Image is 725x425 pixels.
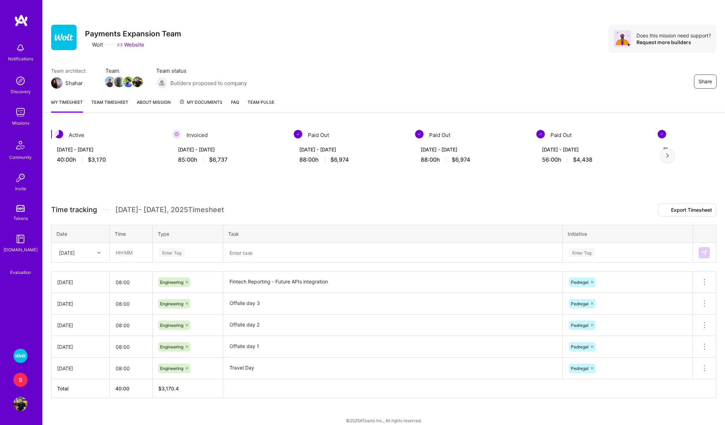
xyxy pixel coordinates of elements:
[10,269,31,276] div: Evaluation
[13,232,28,246] img: guide book
[172,130,285,140] div: Invoiced
[571,323,589,328] span: Pedregal
[170,79,247,87] span: Builders proposed to company
[110,337,152,356] input: HH:MM
[224,337,562,357] textarea: Offsite day 1
[160,366,183,371] span: Engineering
[57,146,158,153] div: [DATE] - [DATE]
[105,67,142,74] span: Team
[663,208,668,213] i: icon Download
[421,156,522,163] div: 88:00 h
[571,366,589,371] span: Pedregal
[421,146,522,153] div: [DATE] - [DATE]
[115,76,124,88] a: Team Member Avatar
[57,343,104,351] div: [DATE]
[666,153,669,158] img: right
[658,130,666,138] img: Paid Out
[8,55,33,62] div: Notifications
[699,78,712,85] span: Share
[110,316,152,335] input: HH:MM
[542,146,644,153] div: [DATE] - [DATE]
[85,41,103,48] div: Wolt
[13,105,28,119] img: teamwork
[160,323,183,328] span: Engineering
[571,301,589,306] span: Pedregal
[536,130,649,140] div: Paid Out
[57,322,104,329] div: [DATE]
[209,156,227,163] span: $6,737
[12,373,29,387] a: S
[160,301,183,306] span: Engineering
[12,137,29,154] img: Community
[51,77,62,89] img: Team Architect
[110,273,152,292] input: HH:MM
[57,279,104,286] div: [DATE]
[160,280,183,285] span: Engineering
[248,98,274,113] a: Team Pulse
[51,379,110,398] th: Total
[4,246,38,253] div: [DOMAIN_NAME]
[16,205,25,212] img: tokens
[536,130,545,138] img: Paid Out
[110,294,152,313] input: HH:MM
[223,225,563,243] th: Task
[178,156,280,163] div: 85:00 h
[59,249,75,256] div: [DATE]
[51,98,83,113] a: My timesheet
[159,247,185,258] div: Enter Tag
[568,230,688,238] div: Initiative
[123,77,134,87] img: Team Member Avatar
[12,349,29,363] a: Wolt - Fintech: Payments Expansion Team
[51,205,97,214] span: Time tracking
[57,365,104,372] div: [DATE]
[132,77,143,87] img: Team Member Avatar
[694,74,717,89] button: Share
[569,247,595,258] div: Enter Tag
[124,76,133,88] a: Team Member Avatar
[137,98,171,113] a: About Mission
[15,185,26,192] div: Invite
[294,130,407,140] div: Paid Out
[57,300,104,307] div: [DATE]
[114,77,124,87] img: Team Member Avatar
[18,263,23,269] i: icon SelectionTeam
[13,41,28,55] img: bell
[9,154,32,161] div: Community
[13,171,28,185] img: Invite
[97,251,101,255] i: icon Chevron
[178,146,280,153] div: [DATE] - [DATE]
[299,146,401,153] div: [DATE] - [DATE]
[224,358,562,378] textarea: Travel Day
[85,29,181,38] h3: Payments Expansion Team
[110,359,152,378] input: HH:MM
[224,272,562,292] textarea: Fintech Reporting - Future APIs integration
[12,119,29,127] div: Missions
[636,39,711,46] div: Request more builders
[13,74,28,88] img: discovery
[51,67,91,74] span: Team architect
[110,379,153,398] th: 40:00
[115,205,224,214] span: [DATE] - [DATE] , 2025 Timesheet
[179,98,223,106] span: My Documents
[452,156,470,163] span: $6,974
[13,215,28,222] div: Tokens
[658,203,717,216] button: Export Timesheet
[13,373,28,387] div: S
[133,76,142,88] a: Team Member Avatar
[55,130,63,138] img: Active
[160,344,183,349] span: Engineering
[224,315,562,335] textarea: Offsite day 2
[701,250,707,256] img: Submit
[224,294,562,314] textarea: Offsite day 3
[88,156,106,163] span: $3,170
[110,243,152,262] input: HH:MM
[294,130,302,138] img: Paid Out
[542,156,644,163] div: 56:00 h
[172,130,181,138] img: Invoiced
[14,14,28,27] img: logo
[91,98,128,113] a: Team timesheet
[179,98,223,113] a: My Documents
[299,156,401,163] div: 88:00 h
[12,397,29,411] a: User Avatar
[614,30,631,47] img: Avatar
